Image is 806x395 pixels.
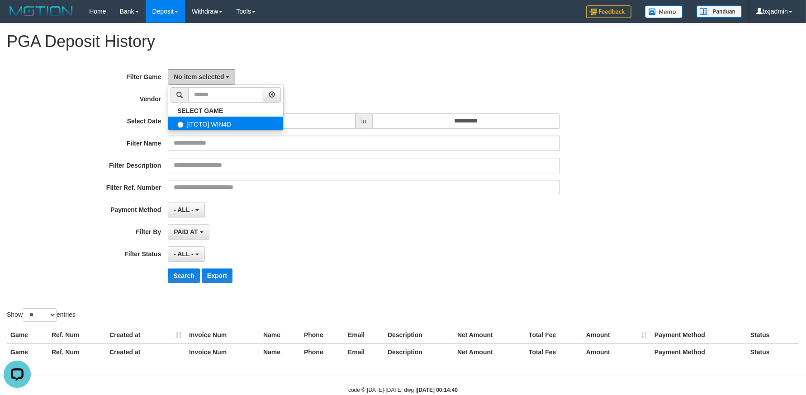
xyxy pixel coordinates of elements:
th: Net Amount [454,327,525,343]
button: PAID AT [168,224,209,240]
select: Showentries [23,308,57,322]
img: panduan.png [697,5,742,18]
th: Status [747,343,799,360]
button: Export [202,268,232,283]
label: Show entries [7,308,76,322]
th: Amount [583,327,651,343]
th: Status [747,327,799,343]
label: [ITOTO] WIN4D [168,117,283,130]
th: Email [344,327,384,343]
th: Net Amount [454,343,525,360]
button: Search [168,268,200,283]
th: Ref. Num [48,327,106,343]
span: PAID AT [174,228,198,235]
a: SELECT GAME [168,105,283,117]
th: Description [384,343,454,360]
small: code © [DATE]-[DATE] dwg | [348,387,458,393]
th: Description [384,327,454,343]
th: Total Fee [525,327,583,343]
th: Invoice Num [185,327,260,343]
input: [ITOTO] WIN4D [177,122,184,128]
img: Feedback.jpg [586,5,631,18]
img: Button%20Memo.svg [645,5,683,18]
th: Invoice Num [185,343,260,360]
th: Name [260,327,300,343]
button: Open LiveChat chat widget [4,4,31,31]
th: Total Fee [525,343,583,360]
button: No item selected [168,69,235,85]
th: Phone [300,343,344,360]
button: - ALL - [168,202,204,217]
th: Created at [106,327,185,343]
th: Created at [106,343,185,360]
th: Email [344,343,384,360]
span: - ALL - [174,206,194,213]
th: Amount [583,343,651,360]
th: Payment Method [651,327,747,343]
span: to [356,113,373,129]
button: - ALL - [168,246,204,262]
th: Game [7,343,48,360]
h1: PGA Deposit History [7,33,799,51]
th: Phone [300,327,344,343]
span: - ALL - [174,250,194,258]
img: MOTION_logo.png [7,5,76,18]
span: No item selected [174,73,224,80]
th: Name [260,343,300,360]
strong: [DATE] 00:14:40 [417,387,458,393]
b: SELECT GAME [177,107,223,114]
th: Payment Method [651,343,747,360]
th: Game [7,327,48,343]
th: Ref. Num [48,343,106,360]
